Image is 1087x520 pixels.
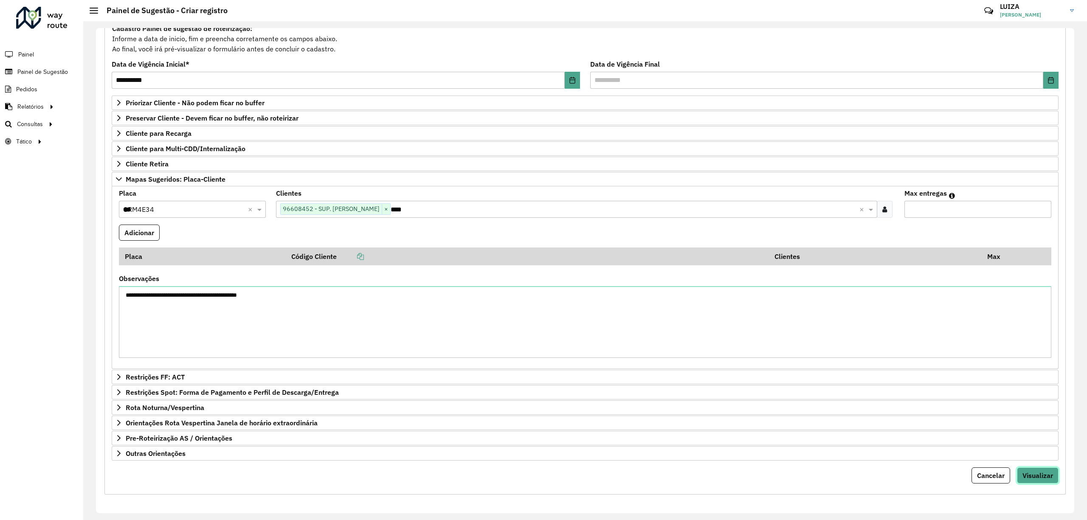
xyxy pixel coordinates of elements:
[112,157,1059,171] a: Cliente Retira
[859,204,867,214] span: Clear all
[112,96,1059,110] a: Priorizar Cliente - Não podem ficar no buffer
[112,111,1059,125] a: Preservar Cliente - Devem ficar no buffer, não roteirizar
[126,404,204,411] span: Rota Noturna/Vespertina
[17,120,43,129] span: Consultas
[119,247,285,265] th: Placa
[769,247,981,265] th: Clientes
[112,416,1059,430] a: Orientações Rota Vespertina Janela de horário extraordinária
[112,141,1059,156] a: Cliente para Multi-CDD/Internalização
[980,2,998,20] a: Contato Rápido
[1043,72,1059,89] button: Choose Date
[126,145,245,152] span: Cliente para Multi-CDD/Internalização
[1000,11,1064,19] span: [PERSON_NAME]
[977,471,1005,480] span: Cancelar
[285,247,769,265] th: Código Cliente
[949,192,955,199] em: Máximo de clientes que serão colocados na mesma rota com os clientes informados
[17,102,44,111] span: Relatórios
[565,72,580,89] button: Choose Date
[126,374,185,380] span: Restrições FF: ACT
[126,435,232,441] span: Pre-Roteirização AS / Orientações
[18,50,34,59] span: Painel
[590,59,660,69] label: Data de Vigência Final
[126,450,186,457] span: Outras Orientações
[382,204,390,214] span: ×
[112,400,1059,415] a: Rota Noturna/Vespertina
[119,188,136,198] label: Placa
[112,186,1059,369] div: Mapas Sugeridos: Placa-Cliente
[112,385,1059,399] a: Restrições Spot: Forma de Pagamento e Perfil de Descarga/Entrega
[112,23,1059,54] div: Informe a data de inicio, fim e preencha corretamente os campos abaixo. Ao final, você irá pré-vi...
[281,204,382,214] span: 96608452 - SUP. [PERSON_NAME]
[981,247,1015,265] th: Max
[17,67,68,76] span: Painel de Sugestão
[1017,467,1059,483] button: Visualizar
[112,370,1059,384] a: Restrições FF: ACT
[119,225,160,241] button: Adicionar
[126,176,225,183] span: Mapas Sugeridos: Placa-Cliente
[112,126,1059,141] a: Cliente para Recarga
[112,59,189,69] label: Data de Vigência Inicial
[112,431,1059,445] a: Pre-Roteirização AS / Orientações
[16,85,37,94] span: Pedidos
[276,188,301,198] label: Clientes
[126,160,169,167] span: Cliente Retira
[126,99,265,106] span: Priorizar Cliente - Não podem ficar no buffer
[904,188,947,198] label: Max entregas
[1022,471,1053,480] span: Visualizar
[112,446,1059,461] a: Outras Orientações
[1000,3,1064,11] h3: LUIZA
[98,6,228,15] h2: Painel de Sugestão - Criar registro
[126,130,191,137] span: Cliente para Recarga
[126,115,299,121] span: Preservar Cliente - Devem ficar no buffer, não roteirizar
[248,204,255,214] span: Clear all
[972,467,1010,483] button: Cancelar
[337,252,364,261] a: Copiar
[126,389,339,396] span: Restrições Spot: Forma de Pagamento e Perfil de Descarga/Entrega
[112,172,1059,186] a: Mapas Sugeridos: Placa-Cliente
[112,24,252,33] strong: Cadastro Painel de sugestão de roteirização:
[16,137,32,146] span: Tático
[126,419,318,426] span: Orientações Rota Vespertina Janela de horário extraordinária
[119,273,159,284] label: Observações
